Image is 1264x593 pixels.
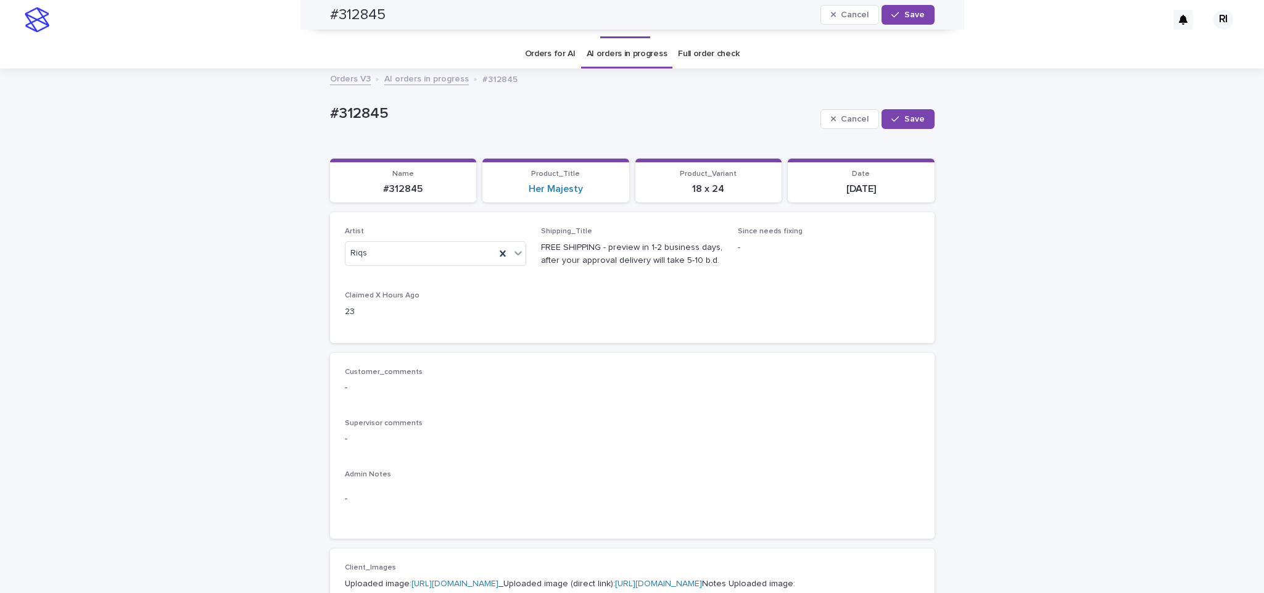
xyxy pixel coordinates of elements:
span: Shipping_Title [541,228,592,235]
p: #312845 [337,183,469,195]
span: Cancel [841,115,869,123]
p: #312845 [330,105,816,123]
p: - [345,381,920,394]
span: Date [852,170,870,178]
span: Product_Variant [680,170,737,178]
p: - [345,492,920,505]
img: stacker-logo-s-only.png [25,7,49,32]
span: Client_Images [345,564,396,571]
p: - [738,241,920,254]
span: Save [904,115,925,123]
p: [DATE] [795,183,927,195]
p: 18 x 24 [643,183,775,195]
button: Save [882,109,934,129]
a: AI orders in progress [384,71,469,85]
span: Product_Title [531,170,580,178]
span: Artist [345,228,364,235]
a: [URL][DOMAIN_NAME] [411,579,498,588]
a: Her Majesty [529,183,583,195]
span: Supervisor comments [345,420,423,427]
a: Orders V3 [330,71,371,85]
button: Cancel [820,109,880,129]
a: [URL][DOMAIN_NAME] [615,579,702,588]
span: Claimed X Hours Ago [345,292,419,299]
span: Admin Notes [345,471,391,478]
p: FREE SHIPPING - preview in 1-2 business days, after your approval delivery will take 5-10 b.d. [541,241,723,267]
p: - [345,433,920,446]
span: Since needs fixing [738,228,803,235]
a: AI orders in progress [587,39,667,68]
p: 23 [345,305,527,318]
a: Orders for AI [525,39,576,68]
span: Customer_comments [345,368,423,376]
a: Full order check [678,39,739,68]
span: Riqs [350,247,367,260]
p: #312845 [482,72,518,85]
span: Name [392,170,414,178]
div: RI [1213,10,1233,30]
